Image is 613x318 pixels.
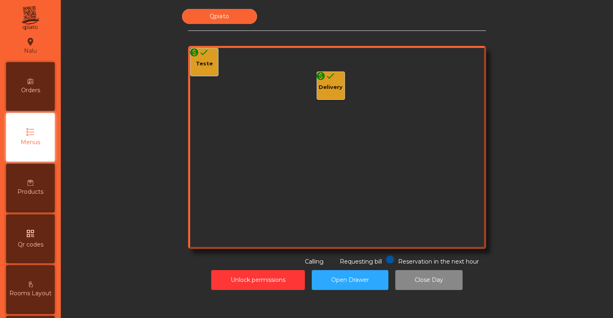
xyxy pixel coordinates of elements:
[26,229,35,238] i: qr_code
[340,258,382,265] span: Requesting bill
[17,188,43,196] span: Products
[18,240,43,249] span: Qr codes
[24,36,37,56] div: Nalu
[312,270,388,290] button: Open Drawer
[21,86,40,95] span: Orders
[9,289,51,298] span: Rooms Layout
[189,48,199,57] i: monetization_on
[211,270,305,290] button: Unlock permissions
[182,9,257,24] div: Qpiato
[199,48,209,57] i: done
[196,60,213,68] div: Teste
[316,71,326,81] i: monetization_on
[326,71,335,81] i: done
[398,258,479,265] span: Reservation in the next hour
[20,4,40,32] img: qpiato
[319,83,343,91] div: Delivery
[395,270,463,290] button: Close Day
[21,138,40,147] span: Menus
[305,258,324,265] span: Calling
[26,37,35,47] i: location_on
